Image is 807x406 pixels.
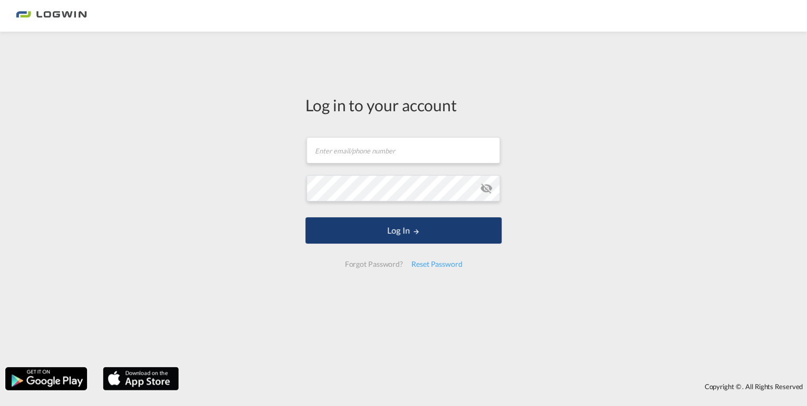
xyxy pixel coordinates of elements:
[305,217,502,244] button: LOGIN
[184,378,807,395] div: Copyright © . All Rights Reserved
[306,137,500,163] input: Enter email/phone number
[16,4,87,28] img: bc73a0e0d8c111efacd525e4c8ad7d32.png
[305,94,502,116] div: Log in to your account
[102,366,180,391] img: apple.png
[4,366,88,391] img: google.png
[340,255,407,274] div: Forgot Password?
[480,182,493,195] md-icon: icon-eye-off
[407,255,467,274] div: Reset Password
